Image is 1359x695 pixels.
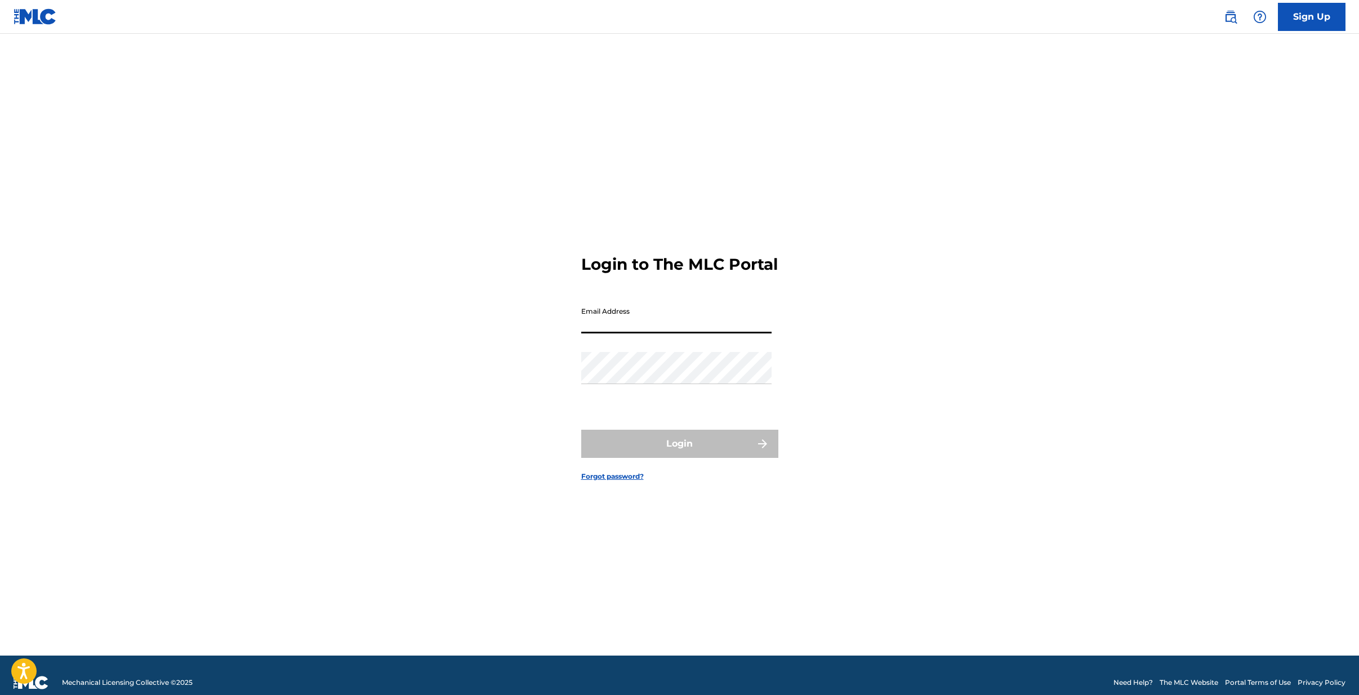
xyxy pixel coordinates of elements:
[1303,641,1359,695] iframe: Chat Widget
[1113,678,1153,688] a: Need Help?
[1253,10,1267,24] img: help
[14,676,48,689] img: logo
[581,471,644,482] a: Forgot password?
[1278,3,1345,31] a: Sign Up
[14,8,57,25] img: MLC Logo
[1225,678,1291,688] a: Portal Terms of Use
[1219,6,1242,28] a: Public Search
[581,255,778,274] h3: Login to The MLC Portal
[1224,10,1237,24] img: search
[1249,6,1271,28] div: Help
[62,678,193,688] span: Mechanical Licensing Collective © 2025
[1298,678,1345,688] a: Privacy Policy
[1160,678,1218,688] a: The MLC Website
